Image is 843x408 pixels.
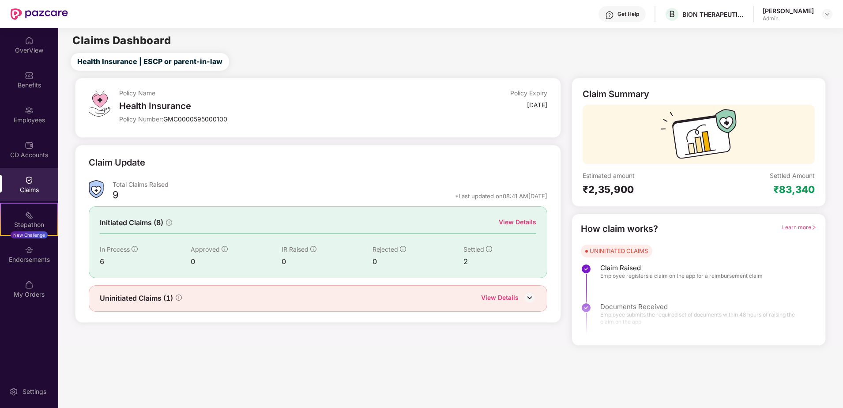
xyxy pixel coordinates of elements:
img: svg+xml;base64,PHN2ZyBpZD0iU3RlcC1Eb25lLTMyeDMyIiB4bWxucz0iaHR0cDovL3d3dy53My5vcmcvMjAwMC9zdmciIH... [581,264,591,274]
img: svg+xml;base64,PHN2ZyBpZD0iRW1wbG95ZWVzIiB4bWxucz0iaHR0cDovL3d3dy53My5vcmcvMjAwMC9zdmciIHdpZHRoPS... [25,106,34,115]
div: Estimated amount [583,171,699,180]
span: Settled [463,246,484,253]
img: svg+xml;base64,PHN2ZyBpZD0iSGVscC0zMngzMiIgeG1sbnM9Imh0dHA6Ly93d3cudzMub3JnLzIwMDAvc3ZnIiB3aWR0aD... [605,11,614,19]
h2: Claims Dashboard [72,35,171,46]
div: Health Insurance [119,101,405,111]
div: Policy Expiry [510,89,547,97]
div: Claim Update [89,156,145,170]
div: 2 [463,256,536,267]
span: info-circle [310,246,316,252]
div: [PERSON_NAME] [763,7,814,15]
span: B [669,9,675,19]
span: Uninitiated Claims (1) [100,293,173,304]
span: Employee registers a claim on the app for a reimbursement claim [600,272,763,280]
div: How claim works? [581,222,658,236]
img: svg+xml;base64,PHN2ZyBpZD0iTXlfT3JkZXJzIiBkYXRhLW5hbWU9Ik15IE9yZGVycyIgeG1sbnM9Imh0dHA6Ly93d3cudz... [25,280,34,289]
div: 0 [282,256,373,267]
span: info-circle [176,295,182,301]
img: svg+xml;base64,PHN2ZyBpZD0iSG9tZSIgeG1sbnM9Imh0dHA6Ly93d3cudzMub3JnLzIwMDAvc3ZnIiB3aWR0aD0iMjAiIG... [25,36,34,45]
div: Policy Number: [119,115,405,123]
img: svg+xml;base64,PHN2ZyBpZD0iQ0RfQWNjb3VudHMiIGRhdGEtbmFtZT0iQ0QgQWNjb3VudHMiIHhtbG5zPSJodHRwOi8vd3... [25,141,34,150]
img: ClaimsSummaryIcon [89,180,104,198]
img: svg+xml;base64,PHN2ZyBpZD0iU2V0dGluZy0yMHgyMCIgeG1sbnM9Imh0dHA6Ly93d3cudzMub3JnLzIwMDAvc3ZnIiB3aW... [9,387,18,396]
span: info-circle [400,246,406,252]
img: svg+xml;base64,PHN2ZyB3aWR0aD0iMTcyIiBoZWlnaHQ9IjExMyIgdmlld0JveD0iMCAwIDE3MiAxMTMiIGZpbGw9Im5vbm... [661,109,737,164]
div: Claim Summary [583,89,649,99]
div: Settled Amount [770,171,815,180]
span: info-circle [486,246,492,252]
span: right [811,225,817,230]
span: info-circle [166,219,172,226]
img: svg+xml;base64,PHN2ZyB4bWxucz0iaHR0cDovL3d3dy53My5vcmcvMjAwMC9zdmciIHdpZHRoPSIyMSIgaGVpZ2h0PSIyMC... [25,211,34,219]
div: 0 [373,256,463,267]
div: Admin [763,15,814,22]
span: Initiated Claims (8) [100,217,163,228]
button: Health Insurance | ESCP or parent-in-law [71,53,229,71]
div: View Details [499,217,536,227]
div: BION THERAPEUTICS ([GEOGRAPHIC_DATA]) PRIVATE LIMITED [682,10,744,19]
span: GMC0000595000100 [163,115,227,123]
div: Get Help [617,11,639,18]
span: In Process [100,246,130,253]
div: ₹2,35,900 [583,183,699,196]
div: *Last updated on 08:41 AM[DATE] [455,192,547,200]
img: svg+xml;base64,PHN2ZyB4bWxucz0iaHR0cDovL3d3dy53My5vcmcvMjAwMC9zdmciIHdpZHRoPSI0OS4zMiIgaGVpZ2h0PS... [89,89,110,117]
div: New Challenge [11,231,48,238]
span: info-circle [222,246,228,252]
span: Learn more [782,224,817,230]
div: View Details [481,293,519,304]
div: ₹83,340 [773,183,815,196]
img: svg+xml;base64,PHN2ZyBpZD0iRHJvcGRvd24tMzJ4MzIiIHhtbG5zPSJodHRwOi8vd3d3LnczLm9yZy8yMDAwL3N2ZyIgd2... [824,11,831,18]
div: Policy Name [119,89,405,97]
div: 0 [191,256,282,267]
span: Approved [191,246,220,253]
div: 6 [100,256,191,267]
span: Health Insurance | ESCP or parent-in-law [77,56,222,67]
img: svg+xml;base64,PHN2ZyBpZD0iQmVuZWZpdHMiIHhtbG5zPSJodHRwOi8vd3d3LnczLm9yZy8yMDAwL3N2ZyIgd2lkdGg9Ij... [25,71,34,80]
div: 9 [113,189,119,204]
img: svg+xml;base64,PHN2ZyBpZD0iRW5kb3JzZW1lbnRzIiB4bWxucz0iaHR0cDovL3d3dy53My5vcmcvMjAwMC9zdmciIHdpZH... [25,246,34,254]
div: [DATE] [527,101,547,109]
img: svg+xml;base64,PHN2ZyBpZD0iQ2xhaW0iIHhtbG5zPSJodHRwOi8vd3d3LnczLm9yZy8yMDAwL3N2ZyIgd2lkdGg9IjIwIi... [25,176,34,185]
span: IR Raised [282,246,309,253]
span: Rejected [373,246,398,253]
div: UNINITIATED CLAIMS [590,246,648,255]
span: Claim Raised [600,264,763,272]
span: info-circle [132,246,138,252]
img: DownIcon [523,291,536,304]
div: Total Claims Raised [113,180,548,189]
img: New Pazcare Logo [11,8,68,20]
div: Settings [20,387,49,396]
div: Stepathon [1,220,57,229]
